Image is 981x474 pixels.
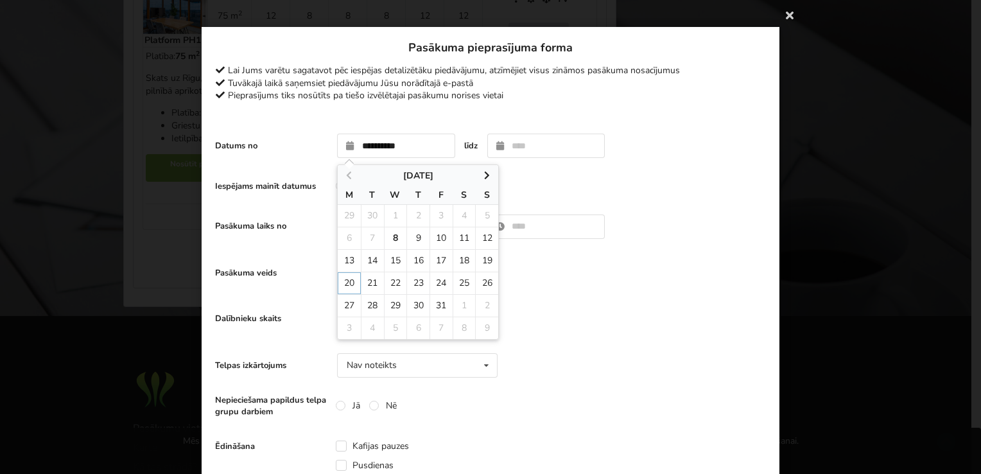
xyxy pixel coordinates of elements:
td: 11 [453,227,476,249]
td: 21 [361,272,384,294]
td: 13 [338,249,361,272]
label: Pasākuma veids [215,267,327,279]
td: 5 [475,205,498,227]
label: Iespējams mainīt datumus [215,180,327,192]
label: Jā [336,400,360,411]
td: 7 [361,227,384,249]
td: 4 [453,205,476,227]
label: Nē [369,400,397,411]
label: Datums no [215,140,327,152]
td: 9 [475,317,498,339]
label: Jā [336,180,360,191]
th: M [338,187,361,205]
div: Tuvākajā laikā saņemsiet piedāvājumu Jūsu norādītajā e-pastā [215,77,766,90]
h3: Pasākuma pieprasījuma forma [215,40,766,55]
td: 12 [475,227,498,249]
td: 1 [453,294,476,317]
td: 28 [361,294,384,317]
td: 23 [406,272,430,294]
th: F [430,187,453,205]
th: S [475,187,498,205]
td: 3 [430,205,453,227]
div: Nav noteikts [347,361,397,370]
td: 30 [361,205,384,227]
th: S [453,187,476,205]
td: 25 [453,272,476,294]
label: Nepieciešama papildus telpa grupu darbiem [215,394,327,417]
label: līdz [464,140,478,152]
td: 6 [338,227,361,249]
td: 10 [430,227,453,249]
td: 15 [384,249,407,272]
label: Kafijas pauzes [336,441,409,452]
td: 29 [338,205,361,227]
td: 6 [406,317,430,339]
div: Pieprasījums tiks nosūtīts pa tiešo izvēlētajai pasākumu norises vietai [215,89,766,102]
td: 4 [361,317,384,339]
td: 16 [406,249,430,272]
td: 7 [430,317,453,339]
label: Pasākuma laiks no [215,220,327,232]
td: 18 [453,249,476,272]
td: 30 [406,294,430,317]
td: 20 [338,272,361,294]
span: [DATE] [403,170,433,182]
label: Dalībnieku skaits [215,313,327,324]
td: 3 [338,317,361,339]
td: 26 [475,272,498,294]
td: 9 [406,227,430,249]
label: Ēdināšana [215,441,327,452]
td: 8 [384,227,407,249]
th: T [406,187,430,205]
td: 24 [430,272,453,294]
td: 29 [384,294,407,317]
div: Lai Jums varētu sagatavot pēc iespējas detalizētāku piedāvājumu, atzīmējiet visus zināmos pasākum... [215,64,766,77]
td: 2 [406,205,430,227]
td: 27 [338,294,361,317]
td: 22 [384,272,407,294]
td: 14 [361,249,384,272]
td: 17 [430,249,453,272]
td: 19 [475,249,498,272]
td: 5 [384,317,407,339]
th: T [361,187,384,205]
label: Pusdienas [336,460,394,471]
label: Telpas izkārtojums [215,360,327,371]
td: 8 [453,317,476,339]
td: 2 [475,294,498,317]
td: 31 [430,294,453,317]
td: 1 [384,205,407,227]
th: W [384,187,407,205]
